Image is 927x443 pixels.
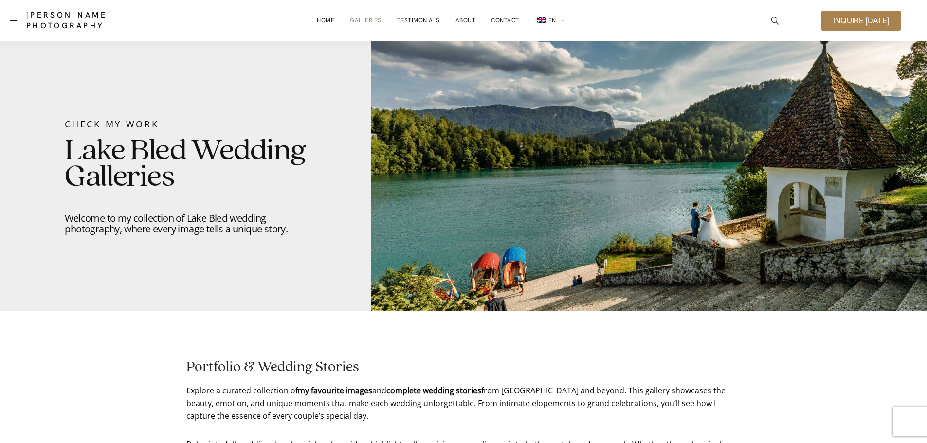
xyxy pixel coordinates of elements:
[186,384,741,422] p: Explore a curated collection of and from [GEOGRAPHIC_DATA] and beyond. This gallery showcases the...
[298,385,372,396] strong: my favourite images
[65,213,306,234] p: Welcome to my collection of Lake Bled wedding photography, where every image tells a unique story.
[548,17,556,24] span: EN
[65,138,306,191] h2: Lake Bled Wedding Galleries
[455,11,476,30] a: About
[350,11,382,30] a: Galleries
[317,11,334,30] a: Home
[821,11,901,31] a: Inquire [DATE]
[537,17,546,23] img: EN
[766,12,784,29] a: icon-magnifying-glass34
[386,385,481,396] strong: complete wedding stories
[65,118,306,130] div: Check My Work
[397,11,440,30] a: Testimonials
[186,360,741,374] h2: Portfolio & Wedding Stories
[491,11,519,30] a: Contact
[833,17,889,25] span: Inquire [DATE]
[535,11,564,31] a: en_GBEN
[26,10,183,31] a: [PERSON_NAME] Photography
